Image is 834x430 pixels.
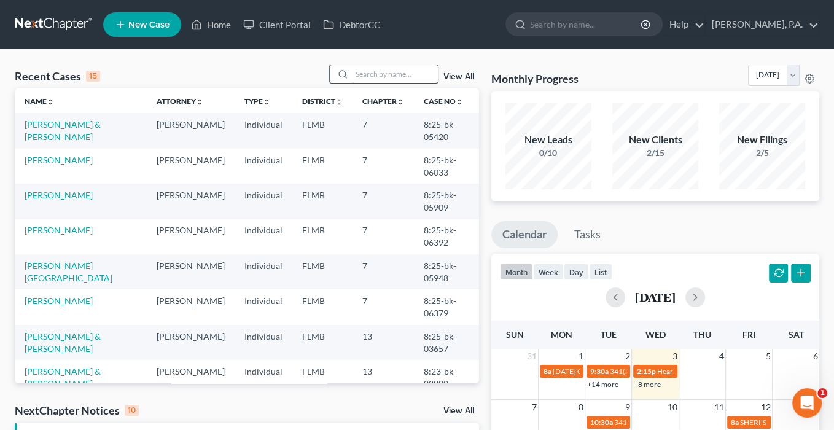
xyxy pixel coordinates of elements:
span: 4 [718,349,725,364]
span: 8a [731,418,739,427]
a: [PERSON_NAME] & [PERSON_NAME] [25,366,101,389]
div: New Filings [719,133,805,147]
span: 2:15p [637,367,656,376]
div: 15 [86,71,100,82]
td: FLMB [292,113,353,148]
td: 7 [353,289,414,324]
a: [PERSON_NAME], P.A. [706,14,819,36]
button: day [564,264,589,280]
td: FLMB [292,289,353,324]
a: [PERSON_NAME] [25,225,93,235]
td: 8:23-bk-02800 [414,360,479,395]
a: [PERSON_NAME] [25,155,93,165]
span: 11 [713,400,725,415]
td: FLMB [292,325,353,360]
td: Individual [235,219,292,254]
div: 2/5 [719,147,805,159]
a: View All [443,72,474,81]
span: 31 [526,349,538,364]
td: 7 [353,113,414,148]
span: Mon [551,329,572,340]
i: unfold_more [397,98,404,106]
div: 0/10 [505,147,591,159]
div: 10 [125,405,139,416]
h3: Monthly Progress [491,71,579,86]
span: 3 [671,349,679,364]
span: 10:30a [590,418,613,427]
a: Calendar [491,221,558,248]
span: 2 [624,349,631,364]
td: 8:25-bk-03657 [414,325,479,360]
td: [PERSON_NAME] [147,289,235,324]
a: [PERSON_NAME] & [PERSON_NAME] [25,331,101,354]
div: New Clients [612,133,698,147]
a: Case Nounfold_more [424,96,463,106]
span: 9:30a [590,367,609,376]
td: 8:25-bk-06033 [414,149,479,184]
td: [PERSON_NAME] [147,254,235,289]
a: [PERSON_NAME] & [PERSON_NAME] [25,119,101,142]
td: FLMB [292,254,353,289]
span: 8a [544,367,551,376]
i: unfold_more [47,98,54,106]
td: 7 [353,184,414,219]
a: Attorneyunfold_more [157,96,203,106]
span: 10 [666,400,679,415]
td: Individual [235,184,292,219]
td: Individual [235,149,292,184]
span: Wed [645,329,665,340]
td: 8:25-bk-05420 [414,113,479,148]
span: Sun [505,329,523,340]
td: 7 [353,149,414,184]
td: 8:25-bk-06379 [414,289,479,324]
a: View All [443,407,474,415]
span: 5 [765,349,772,364]
a: [PERSON_NAME] [25,190,93,200]
span: 341(a) meeting for [PERSON_NAME] [614,418,733,427]
span: 7 [531,400,538,415]
td: [PERSON_NAME] [147,325,235,360]
td: [PERSON_NAME] [147,219,235,254]
a: Tasks [563,221,612,248]
div: NextChapter Notices [15,403,139,418]
td: [PERSON_NAME] [147,113,235,148]
span: [DATE] OFFICE CLOSED [553,367,632,376]
td: 8:25-bk-05948 [414,254,479,289]
iframe: Intercom live chat [792,388,822,418]
a: Home [185,14,237,36]
td: FLMB [292,219,353,254]
td: 7 [353,219,414,254]
span: Sat [788,329,803,340]
i: unfold_more [335,98,343,106]
button: week [533,264,564,280]
div: New Leads [505,133,591,147]
span: 8 [577,400,585,415]
a: Nameunfold_more [25,96,54,106]
span: Fri [742,329,755,340]
span: 1 [577,349,585,364]
a: Chapterunfold_more [362,96,404,106]
td: FLMB [292,360,353,395]
a: Client Portal [237,14,317,36]
span: New Case [128,20,170,29]
a: Typeunfold_more [244,96,270,106]
div: Recent Cases [15,69,100,84]
i: unfold_more [263,98,270,106]
td: FLMB [292,184,353,219]
input: Search by name... [530,13,642,36]
h2: [DATE] [635,291,676,303]
td: [PERSON_NAME] [147,184,235,219]
span: 9 [624,400,631,415]
td: Individual [235,325,292,360]
i: unfold_more [196,98,203,106]
td: 13 [353,360,414,395]
td: Individual [235,254,292,289]
button: list [589,264,612,280]
span: 12 [760,400,772,415]
i: unfold_more [456,98,463,106]
a: [PERSON_NAME] [25,295,93,306]
td: [PERSON_NAME] [147,360,235,395]
td: Individual [235,289,292,324]
a: Districtunfold_more [302,96,343,106]
td: Individual [235,113,292,148]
